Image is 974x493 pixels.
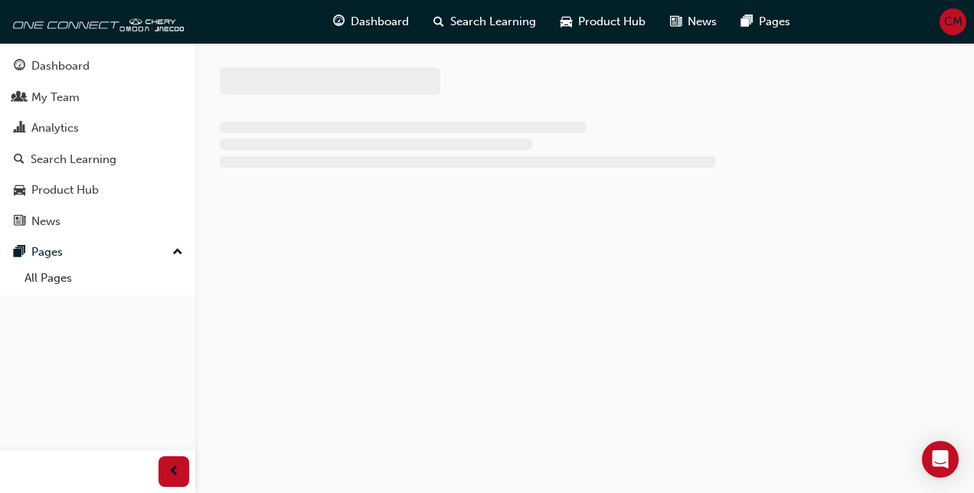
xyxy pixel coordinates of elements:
div: Product Hub [31,181,99,199]
div: Search Learning [31,151,116,168]
button: DashboardMy TeamAnalyticsSearch LearningProduct HubNews [6,49,189,238]
span: search-icon [14,153,25,167]
a: Search Learning [6,145,189,174]
a: My Team [6,83,189,112]
div: News [31,213,60,230]
a: Analytics [6,114,189,142]
span: News [688,13,717,31]
span: chart-icon [14,122,25,135]
div: Dashboard [31,57,90,75]
span: prev-icon [168,462,180,482]
a: car-iconProduct Hub [548,6,658,38]
div: Analytics [31,119,79,137]
a: guage-iconDashboard [321,6,421,38]
span: Pages [759,13,790,31]
div: Pages [31,243,63,261]
span: news-icon [14,215,25,229]
a: All Pages [18,266,189,290]
span: guage-icon [14,60,25,73]
span: Product Hub [578,13,646,31]
button: Pages [6,238,189,266]
span: people-icon [14,91,25,105]
a: search-iconSearch Learning [421,6,548,38]
span: news-icon [670,12,681,31]
span: Dashboard [351,13,409,31]
span: car-icon [561,12,572,31]
div: Open Intercom Messenger [922,441,959,478]
a: pages-iconPages [729,6,802,38]
a: Dashboard [6,52,189,80]
span: up-icon [172,243,183,263]
span: car-icon [14,184,25,198]
img: oneconnect [8,6,184,37]
div: My Team [31,89,80,106]
span: CM [944,13,963,31]
button: CM [940,8,966,35]
span: Search Learning [450,13,536,31]
a: News [6,207,189,236]
span: pages-icon [741,12,753,31]
a: Product Hub [6,176,189,204]
span: guage-icon [333,12,345,31]
a: news-iconNews [658,6,729,38]
span: search-icon [433,12,444,31]
span: pages-icon [14,246,25,260]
